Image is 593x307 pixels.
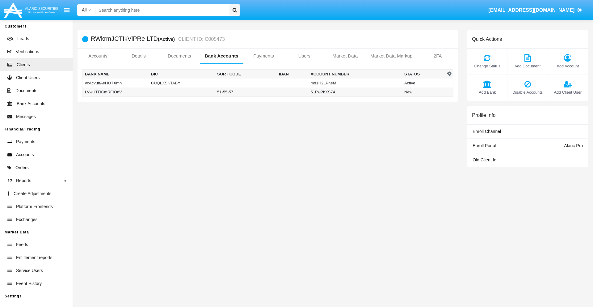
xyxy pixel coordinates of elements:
span: Client Users [16,75,40,81]
td: 51FwPhXS74 [308,87,402,97]
div: (Active) [158,36,177,43]
span: Leads [17,36,29,42]
td: CUQLXSKTABY [149,79,215,87]
td: New [402,87,446,97]
span: Enroll Channel [473,129,501,134]
a: Market Data Markup [365,49,417,63]
span: Documents [15,87,37,94]
span: Feeds [16,241,28,248]
a: All [77,7,96,13]
span: Add Bank [470,89,504,95]
span: Platform Frontends [16,203,53,210]
td: 51-55-57 [215,87,276,97]
td: LVwUTFlCmRFIOnV [82,87,149,97]
td: vcAcvuhAeHOTXmh [82,79,149,87]
span: Add Client User [551,89,585,95]
h6: Quick Actions [472,36,502,42]
span: Orders [15,164,29,171]
span: Old Client Id [473,157,496,162]
span: Service Users [16,267,43,274]
a: Users [284,49,325,63]
span: Event History [16,280,42,287]
span: All [82,7,87,12]
span: Messages [16,113,36,120]
span: Entitlement reports [16,254,53,261]
th: IBAN [276,70,308,79]
span: Alaric Pro [564,143,583,148]
a: Accounts [78,49,118,63]
h6: Profile Info [472,112,495,118]
span: Add Account [551,63,585,69]
span: Accounts [16,151,34,158]
span: Bank Accounts [17,100,45,107]
span: Verifications [16,49,39,55]
a: Payments [243,49,284,63]
span: Exchanges [16,216,37,223]
a: Market Data [325,49,365,63]
span: Disable Accounts [511,89,544,95]
img: Logo image [3,1,59,19]
a: 2FA [417,49,458,63]
td: md1H2LPneM [308,79,402,87]
span: Change Status [470,63,504,69]
th: Bank Name [82,70,149,79]
span: Reports [16,177,31,184]
th: Status [402,70,446,79]
td: Active [402,79,446,87]
h5: RWkrmJCTIkVlPRe LTD [91,36,225,43]
span: Add Document [511,63,544,69]
span: Payments [16,139,35,145]
th: BIC [149,70,215,79]
span: Create Adjustments [14,190,51,197]
span: [EMAIL_ADDRESS][DOMAIN_NAME] [488,7,574,13]
th: Sort Code [215,70,276,79]
a: Bank Accounts [200,49,243,63]
a: Documents [159,49,200,63]
a: Details [118,49,159,63]
input: Search [96,4,227,16]
span: Clients [17,62,30,68]
span: Enroll Portal [473,143,496,148]
a: [EMAIL_ADDRESS][DOMAIN_NAME] [486,2,585,19]
th: Account Number [308,70,402,79]
small: CLIENT ID: C005473 [177,37,225,42]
